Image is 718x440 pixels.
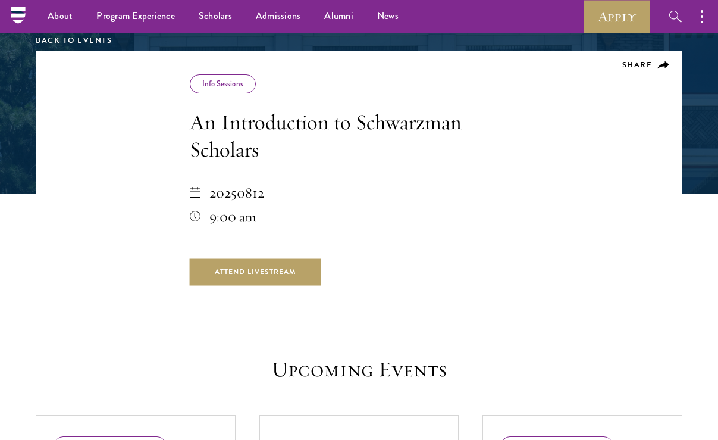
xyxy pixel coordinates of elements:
span: Share [622,59,653,71]
a: Attend Livestream [190,258,321,285]
a: Back to Events [36,35,112,46]
div: 9:00 am [190,205,529,229]
button: Share [622,60,670,70]
a: Info Sessions [202,78,243,89]
h1: An Introduction to Schwarzman Scholars [190,108,529,163]
div: 20250812 [190,181,529,205]
h2: Upcoming Events [175,357,544,382]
